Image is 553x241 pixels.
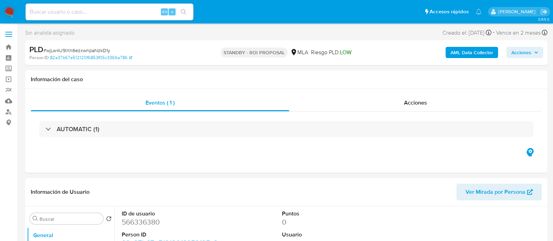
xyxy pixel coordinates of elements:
h1: Información de Usuario [31,189,90,196]
a: 82a37b67e512120f6853f05c3366a786 [50,55,132,61]
h1: Información del caso [31,76,542,83]
span: Ver Mirada por Persona [466,184,525,200]
span: Riesgo PLD: [311,49,352,56]
div: MLA [290,49,308,56]
dt: Puntos [282,210,382,218]
p: STANDBY - ROI PROPOSAL [221,48,288,57]
button: AML Data Collector [446,47,498,58]
span: LOW [340,48,352,56]
span: Eventos ( 1 ) [146,99,175,107]
div: AUTOMATIC (1) [39,121,533,137]
dd: 566336380 [122,217,222,227]
h3: AUTOMATIC (1) [57,125,99,133]
span: s [171,8,173,15]
button: Acciones [506,47,543,58]
button: Volver al orden por defecto [106,216,112,224]
button: search-icon [176,7,191,17]
input: Buscar usuario o caso... [26,7,193,16]
b: PLD [29,44,43,55]
a: Notificaciones [476,9,482,15]
span: Accesos rápidos [430,8,469,15]
dt: Person ID [122,231,222,239]
b: AML Data Collector [451,47,493,58]
span: # wjLw4U9IXn6ezxwnpaNzkD1y [43,47,110,54]
dd: 0 [282,217,382,227]
p: martin.degiuli@mercadolibre.com [498,8,538,15]
button: Ver Mirada por Persona [456,184,542,200]
button: Buscar [33,216,38,221]
span: Alt [162,8,167,15]
dt: ID de usuario [122,210,222,218]
div: Creado el: [DATE] [442,28,491,37]
span: Acciones [404,99,427,107]
span: - [493,28,495,37]
input: Buscar [40,216,100,222]
span: Vence en 2 meses [496,29,541,37]
a: Salir [540,8,548,15]
span: Sin analista asignado [25,29,75,37]
span: Acciones [511,47,531,58]
dt: Usuario [282,231,382,239]
b: Person ID [29,55,49,61]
